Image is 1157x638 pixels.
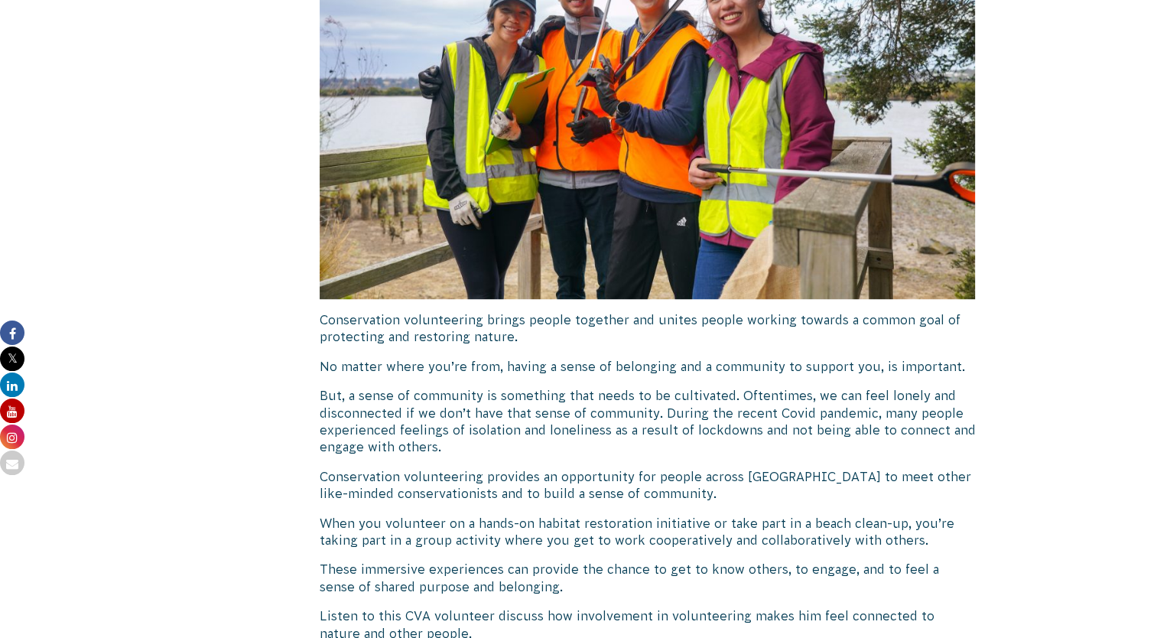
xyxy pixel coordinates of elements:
[320,468,976,503] p: Conservation volunteering provides an opportunity for people across [GEOGRAPHIC_DATA] to meet oth...
[320,311,976,346] p: Conservation volunteering brings people together and unites people working towards a common goal ...
[320,358,976,375] p: No matter where you’re from, having a sense of belonging and a community to support you, is impor...
[320,515,976,549] p: When you volunteer on a hands-on habitat restoration initiative or take part in a beach clean-up,...
[320,387,976,456] p: But, a sense of community is something that needs to be cultivated. Oftentimes, we can feel lonel...
[320,561,976,595] p: These immersive experiences can provide the chance to get to know others, to engage, and to feel ...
